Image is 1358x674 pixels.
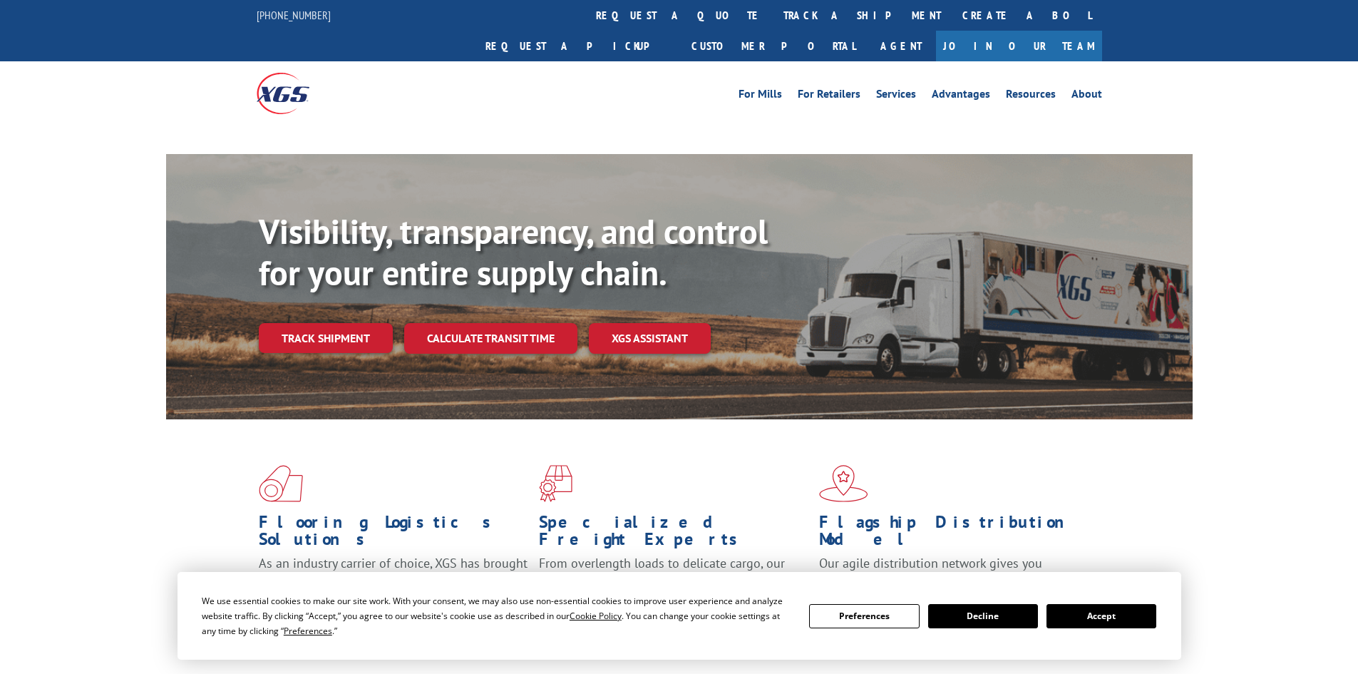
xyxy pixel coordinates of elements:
a: Advantages [932,88,990,104]
div: We use essential cookies to make our site work. With your consent, we may also use non-essential ... [202,593,792,638]
b: Visibility, transparency, and control for your entire supply chain. [259,209,768,295]
button: Accept [1046,604,1156,628]
button: Preferences [809,604,919,628]
span: As an industry carrier of choice, XGS has brought innovation and dedication to flooring logistics... [259,555,528,606]
p: From overlength loads to delicate cargo, our experienced staff knows the best way to move your fr... [539,555,808,618]
span: Preferences [284,625,332,637]
a: [PHONE_NUMBER] [257,8,331,22]
a: XGS ASSISTANT [589,323,711,354]
a: For Mills [739,88,782,104]
h1: Flooring Logistics Solutions [259,514,528,555]
span: Our agile distribution network gives you nationwide inventory management on demand. [819,555,1081,588]
a: Track shipment [259,323,393,353]
a: Services [876,88,916,104]
a: Agent [866,31,936,61]
h1: Flagship Distribution Model [819,514,1089,555]
a: About [1071,88,1102,104]
a: Customer Portal [681,31,866,61]
a: Join Our Team [936,31,1102,61]
img: xgs-icon-focused-on-flooring-red [539,465,572,502]
button: Decline [928,604,1038,628]
a: Calculate transit time [404,323,577,354]
h1: Specialized Freight Experts [539,514,808,555]
a: Resources [1006,88,1056,104]
div: Cookie Consent Prompt [178,572,1181,660]
a: Request a pickup [475,31,681,61]
span: Cookie Policy [570,610,622,622]
img: xgs-icon-total-supply-chain-intelligence-red [259,465,303,502]
a: For Retailers [798,88,860,104]
img: xgs-icon-flagship-distribution-model-red [819,465,868,502]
